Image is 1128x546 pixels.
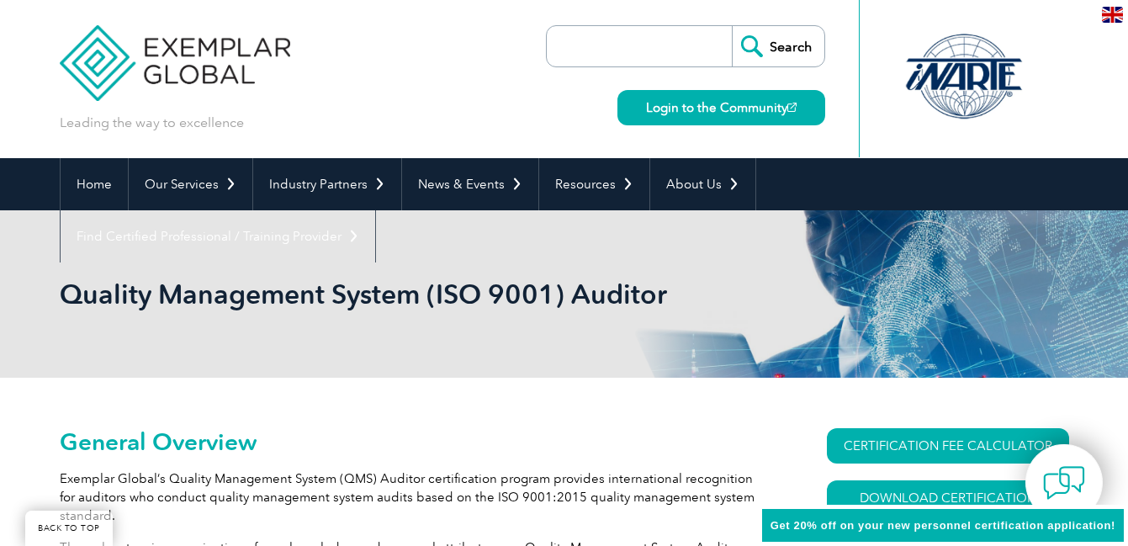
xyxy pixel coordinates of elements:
[617,90,825,125] a: Login to the Community
[827,428,1069,464] a: CERTIFICATION FEE CALCULATOR
[253,158,401,210] a: Industry Partners
[25,511,113,546] a: BACK TO TOP
[1043,462,1085,504] img: contact-chat.png
[732,26,824,66] input: Search
[60,114,244,132] p: Leading the way to excellence
[650,158,755,210] a: About Us
[60,278,706,310] h1: Quality Management System (ISO 9001) Auditor
[402,158,538,210] a: News & Events
[1102,7,1123,23] img: en
[787,103,797,112] img: open_square.png
[129,158,252,210] a: Our Services
[61,158,128,210] a: Home
[827,480,1069,531] a: Download Certification Requirements
[60,469,766,525] p: Exemplar Global’s Quality Management System (QMS) Auditor certification program provides internat...
[61,210,375,262] a: Find Certified Professional / Training Provider
[771,519,1115,532] span: Get 20% off on your new personnel certification application!
[539,158,649,210] a: Resources
[60,428,766,455] h2: General Overview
